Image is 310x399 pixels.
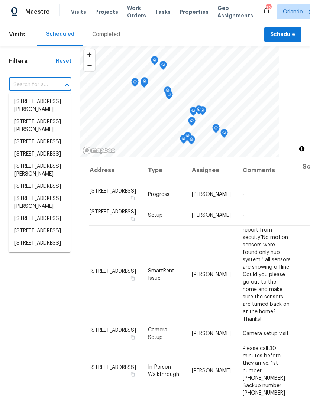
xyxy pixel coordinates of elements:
div: Scheduled [46,30,74,38]
span: SmartRent Issue [148,268,174,281]
span: Tasks [155,9,171,14]
li: [STREET_ADDRESS] [9,213,71,225]
span: Projects [95,8,118,16]
div: Map marker [180,135,187,146]
button: Close [62,80,72,90]
div: Map marker [220,129,228,140]
th: Comments [237,157,297,184]
div: Map marker [141,77,148,89]
span: - [243,192,245,197]
span: [STREET_ADDRESS] [90,364,136,370]
input: Search for an address... [9,79,51,91]
li: [STREET_ADDRESS][PERSON_NAME] [9,160,71,180]
span: Schedule [270,30,295,39]
div: Map marker [131,78,139,89]
div: Map marker [184,132,191,143]
th: Address [89,157,142,184]
span: [PERSON_NAME] [192,213,231,218]
span: [PERSON_NAME] [192,331,231,336]
button: Copy Address [129,371,136,377]
li: [STREET_ADDRESS][PERSON_NAME] [9,193,71,213]
span: Setup [148,213,163,218]
span: Work Orders [127,4,146,19]
div: Map marker [159,61,167,72]
span: Camera Setup [148,327,167,340]
span: - [243,213,245,218]
div: Map marker [151,56,158,68]
div: Map marker [212,124,220,135]
button: Zoom in [84,49,95,60]
div: Reset [56,58,71,65]
li: [STREET_ADDRESS] [9,180,71,193]
th: Assignee [186,157,237,184]
div: Map marker [141,79,148,90]
span: [STREET_ADDRESS] [90,209,136,215]
div: 32 [266,4,271,12]
span: [STREET_ADDRESS] [90,328,136,333]
li: [STREET_ADDRESS][PERSON_NAME] [9,116,71,136]
div: Map marker [199,106,206,118]
div: Map marker [164,86,171,98]
div: Map marker [190,107,197,118]
span: Camera setup visit [243,331,289,336]
li: [STREET_ADDRESS] [9,225,71,237]
button: Copy Address [129,216,136,222]
span: [STREET_ADDRESS] [90,268,136,274]
div: Completed [92,31,120,38]
div: Map marker [188,117,196,128]
span: Visits [71,8,86,16]
button: Copy Address [129,275,136,281]
button: Copy Address [129,195,136,202]
a: Mapbox homepage [83,146,115,155]
li: [STREET_ADDRESS][PERSON_NAME] [9,96,71,116]
li: [STREET_ADDRESS] [9,237,71,249]
span: Orlando [283,8,303,16]
span: Toggle attribution [300,145,304,153]
span: Please call 30 minutes before they arrive. 1st number. [PHONE_NUMBER] Backup number [PHONE_NUMBER] [243,346,285,395]
span: Properties [180,8,209,16]
span: In-Person Walkthrough [148,364,179,377]
span: Zoom out [84,60,95,71]
span: Geo Assignments [217,4,253,19]
span: report from secuity"No motion sensors were found only hub system." all sensors are showing offlin... [243,227,291,321]
span: Maestro [25,8,50,16]
th: Type [142,157,186,184]
li: [STREET_ADDRESS] [9,148,71,160]
button: Toggle attribution [297,144,306,153]
canvas: Map [80,46,279,157]
li: [STREET_ADDRESS][PERSON_NAME] [9,249,71,269]
span: [STREET_ADDRESS] [90,189,136,194]
button: Schedule [264,27,301,42]
button: Copy Address [129,334,136,341]
span: [PERSON_NAME] [192,192,231,197]
div: Map marker [188,135,195,147]
button: Zoom out [84,60,95,71]
h1: Filters [9,58,56,65]
span: [PERSON_NAME] [192,272,231,277]
span: Visits [9,26,25,43]
span: [PERSON_NAME] [192,368,231,373]
span: Progress [148,192,169,197]
div: Map marker [195,105,203,117]
li: [STREET_ADDRESS] [9,136,71,148]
